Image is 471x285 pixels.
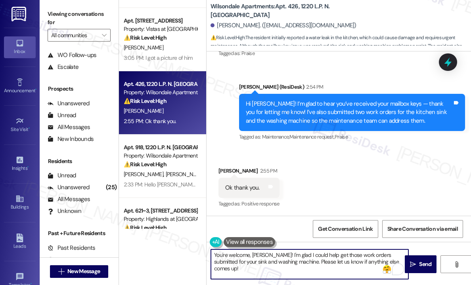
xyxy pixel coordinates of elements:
span: Praise [241,50,255,57]
a: Insights • [4,153,36,175]
i:  [102,32,106,38]
i:  [410,261,416,268]
div: All Messages [48,195,90,203]
button: Share Conversation via email [382,220,463,238]
i:  [454,261,460,268]
strong: ⚠️ Risk Level: High [124,161,167,168]
span: Maintenance request , [289,133,335,140]
div: Escalate [48,63,78,71]
div: Past Residents [48,244,96,252]
div: Unanswered [48,183,90,192]
div: Tagged as: [218,198,280,209]
span: • [35,87,36,92]
div: Unread [48,111,76,120]
div: WO Follow-ups [48,51,96,59]
button: Send [405,255,437,273]
div: New Inbounds [48,135,94,143]
span: Send [419,260,431,268]
div: Apt. 621~3, [STREET_ADDRESS] [124,207,197,215]
i:  [58,268,64,275]
span: New Message [67,267,100,275]
div: Property: Vistas at [GEOGRAPHIC_DATA] [124,25,197,33]
a: Inbox [4,36,36,58]
textarea: To enrich screen reader interactions, please activate Accessibility in Grammarly extension settings [211,249,408,279]
strong: ⚠️ Risk Level: High [124,224,167,231]
a: Buildings [4,192,36,213]
div: [PERSON_NAME]. ([EMAIL_ADDRESS][DOMAIN_NAME]) [211,21,356,30]
a: Leads [4,231,36,253]
div: Property: Wilsondale Apartments [124,152,197,160]
div: Tagged as: [239,131,465,142]
div: All Messages [48,123,90,131]
span: Share Conversation via email [387,225,458,233]
b: Wilsondale Apartments: Apt. 426, 1220 L.P. N. [GEOGRAPHIC_DATA] [211,2,369,19]
div: Tagged as: [218,47,385,59]
div: Hi [PERSON_NAME]! I’m glad to hear you’ve received your mailbox keys — thank you for letting me k... [246,100,452,125]
div: 3:05 PM: I got a picture of him [124,54,192,61]
div: Unread [48,171,76,180]
img: ResiDesk Logo [11,7,28,21]
span: Praise [335,133,348,140]
div: Ok thank you. [225,184,259,192]
input: All communities [51,29,98,42]
span: Get Conversation Link [318,225,373,233]
div: 2:55 PM: Ok thank you. [124,118,176,125]
div: [PERSON_NAME] (ResiDesk) [239,83,465,94]
div: Unknown [48,207,81,215]
div: Residents [40,157,119,165]
span: : The resident initially reported a water leak in the kitchen, which could cause damage and requi... [211,34,471,59]
button: New Message [50,265,109,278]
a: Site Visit • [4,114,36,136]
div: Apt. 918, 1220 L.P. N. [GEOGRAPHIC_DATA] [124,143,197,152]
strong: ⚠️ Risk Level: High [211,34,245,41]
label: Viewing conversations for [48,8,111,29]
strong: ⚠️ Risk Level: High [124,34,167,41]
strong: ⚠️ Risk Level: High [124,97,167,104]
div: Unanswered [48,99,90,108]
span: • [29,125,30,131]
span: [PERSON_NAME] [166,171,205,178]
button: Get Conversation Link [313,220,378,238]
div: Apt. [STREET_ADDRESS] [124,17,197,25]
div: 2:55 PM [258,167,277,175]
span: Positive response [241,200,280,207]
div: [PERSON_NAME] [218,167,280,178]
div: Apt. 426, 1220 L.P. N. [GEOGRAPHIC_DATA] [124,80,197,88]
span: [PERSON_NAME] [124,44,163,51]
div: Property: Highlands at [GEOGRAPHIC_DATA] Apartments [124,215,197,223]
div: Past + Future Residents [40,229,119,237]
div: Future Residents [48,256,101,264]
div: (25) [104,181,119,194]
span: • [27,164,29,170]
div: 2:54 PM [304,83,323,91]
div: Prospects [40,85,119,93]
span: Maintenance , [262,133,289,140]
div: Property: Wilsondale Apartments [124,88,197,97]
span: [PERSON_NAME] [124,107,163,114]
span: [PERSON_NAME] [124,171,166,178]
